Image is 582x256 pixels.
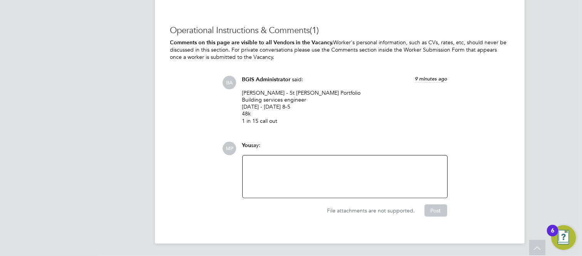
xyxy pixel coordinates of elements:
[310,25,319,35] span: (1)
[415,75,448,82] span: 9 minutes ago
[223,76,236,89] span: BA
[170,39,509,60] p: Worker's personal information, such as CVs, rates, etc, should never be discussed in this section...
[551,225,576,250] button: Open Resource Center, 6 new notifications
[551,231,554,241] div: 6
[242,89,448,124] p: [PERSON_NAME] - St [PERSON_NAME] Portfolio Building services engineer [DATE] - [DATE] 8-5 48k 1 i...
[170,25,509,36] h3: Operational Instructions & Comments
[223,142,236,155] span: MP
[424,204,447,217] button: Post
[242,142,448,155] div: say:
[292,76,304,83] span: said:
[327,207,415,214] span: File attachments are not supported.
[242,142,252,149] span: You
[170,39,334,46] b: Comments on this page are visible to all Vendors in the Vacancy.
[242,76,291,83] span: BGIS Administrator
